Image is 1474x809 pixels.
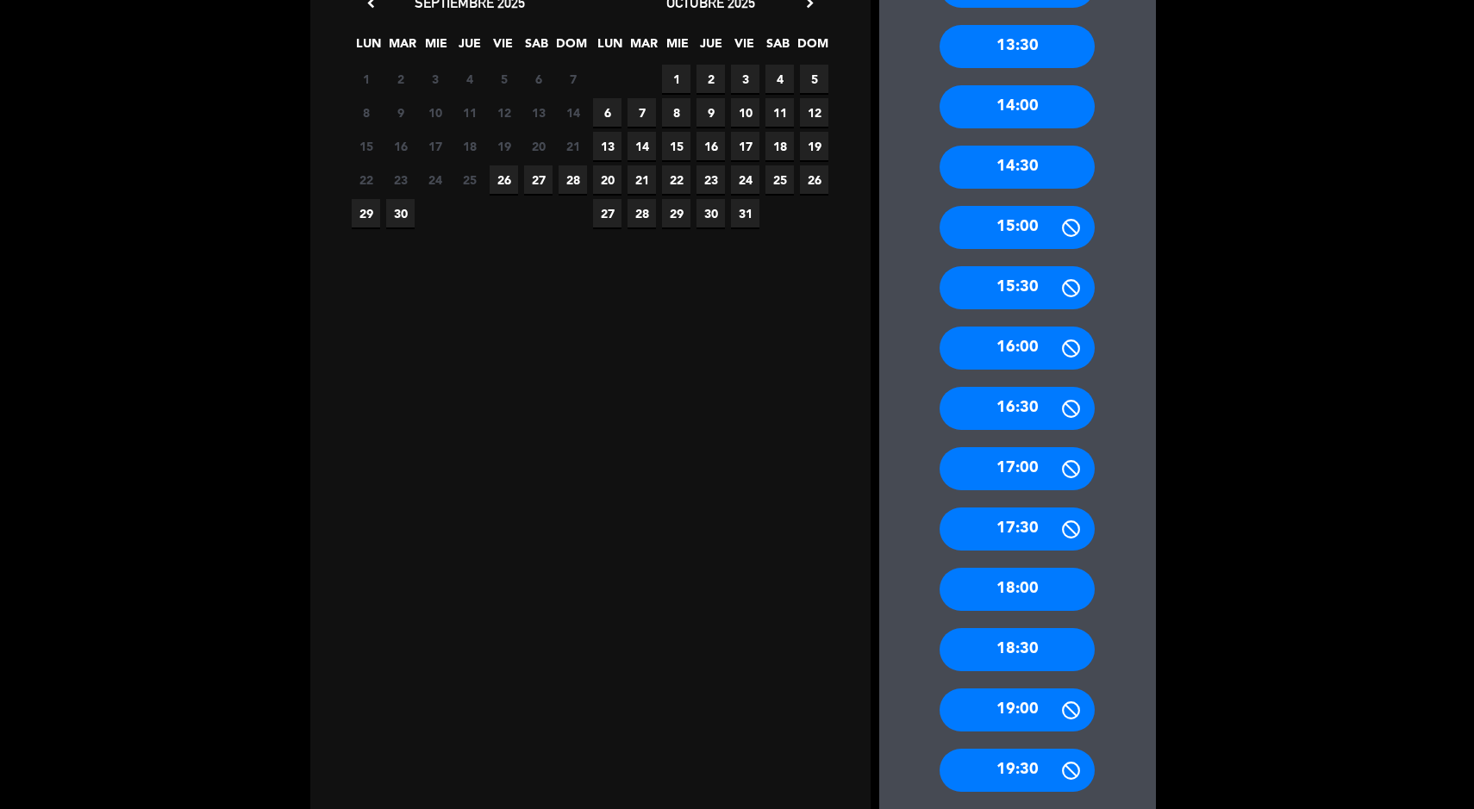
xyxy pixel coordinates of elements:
span: 26 [800,165,828,194]
span: 20 [524,132,553,160]
span: JUE [696,34,725,62]
div: 18:00 [940,568,1095,611]
span: 30 [386,199,415,227]
span: 31 [731,199,759,227]
span: 24 [731,165,759,194]
span: 16 [386,132,415,160]
div: 14:00 [940,85,1095,128]
span: 9 [386,98,415,127]
span: 1 [352,65,380,93]
span: 26 [490,165,518,194]
span: 14 [628,132,656,160]
span: 17 [421,132,449,160]
span: 13 [524,98,553,127]
span: 21 [559,132,587,160]
span: MIE [422,34,450,62]
span: 12 [490,98,518,127]
span: 21 [628,165,656,194]
span: 3 [421,65,449,93]
span: 9 [696,98,725,127]
span: DOM [797,34,826,62]
span: 1 [662,65,690,93]
span: 25 [455,165,484,194]
span: 3 [731,65,759,93]
span: 4 [765,65,794,93]
span: 29 [352,199,380,227]
div: 16:30 [940,387,1095,430]
span: 28 [559,165,587,194]
div: 14:30 [940,146,1095,189]
span: 6 [593,98,621,127]
span: 13 [593,132,621,160]
span: 23 [696,165,725,194]
div: 17:00 [940,447,1095,490]
div: 19:30 [940,749,1095,792]
span: 7 [628,98,656,127]
div: 18:30 [940,628,1095,671]
span: MAR [388,34,416,62]
span: JUE [455,34,484,62]
span: 28 [628,199,656,227]
span: SAB [522,34,551,62]
span: 30 [696,199,725,227]
span: 8 [662,98,690,127]
span: 18 [455,132,484,160]
span: 15 [352,132,380,160]
span: 6 [524,65,553,93]
span: VIE [489,34,517,62]
span: 19 [490,132,518,160]
span: 5 [490,65,518,93]
span: VIE [730,34,759,62]
span: 10 [731,98,759,127]
span: 20 [593,165,621,194]
span: MAR [629,34,658,62]
span: 25 [765,165,794,194]
span: 27 [524,165,553,194]
span: 29 [662,199,690,227]
span: 22 [352,165,380,194]
span: LUN [354,34,383,62]
span: 18 [765,132,794,160]
div: 19:00 [940,688,1095,731]
span: 7 [559,65,587,93]
span: DOM [556,34,584,62]
span: 15 [662,132,690,160]
span: 12 [800,98,828,127]
span: 5 [800,65,828,93]
div: 15:00 [940,206,1095,249]
span: 10 [421,98,449,127]
span: 19 [800,132,828,160]
span: 11 [455,98,484,127]
span: 8 [352,98,380,127]
div: 13:30 [940,25,1095,68]
span: 16 [696,132,725,160]
span: 24 [421,165,449,194]
span: 2 [386,65,415,93]
div: 17:30 [940,507,1095,551]
span: 2 [696,65,725,93]
span: LUN [596,34,624,62]
span: 11 [765,98,794,127]
span: 22 [662,165,690,194]
span: MIE [663,34,691,62]
span: SAB [764,34,792,62]
div: 16:00 [940,327,1095,370]
div: 15:30 [940,266,1095,309]
span: 17 [731,132,759,160]
span: 14 [559,98,587,127]
span: 4 [455,65,484,93]
span: 27 [593,199,621,227]
span: 23 [386,165,415,194]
